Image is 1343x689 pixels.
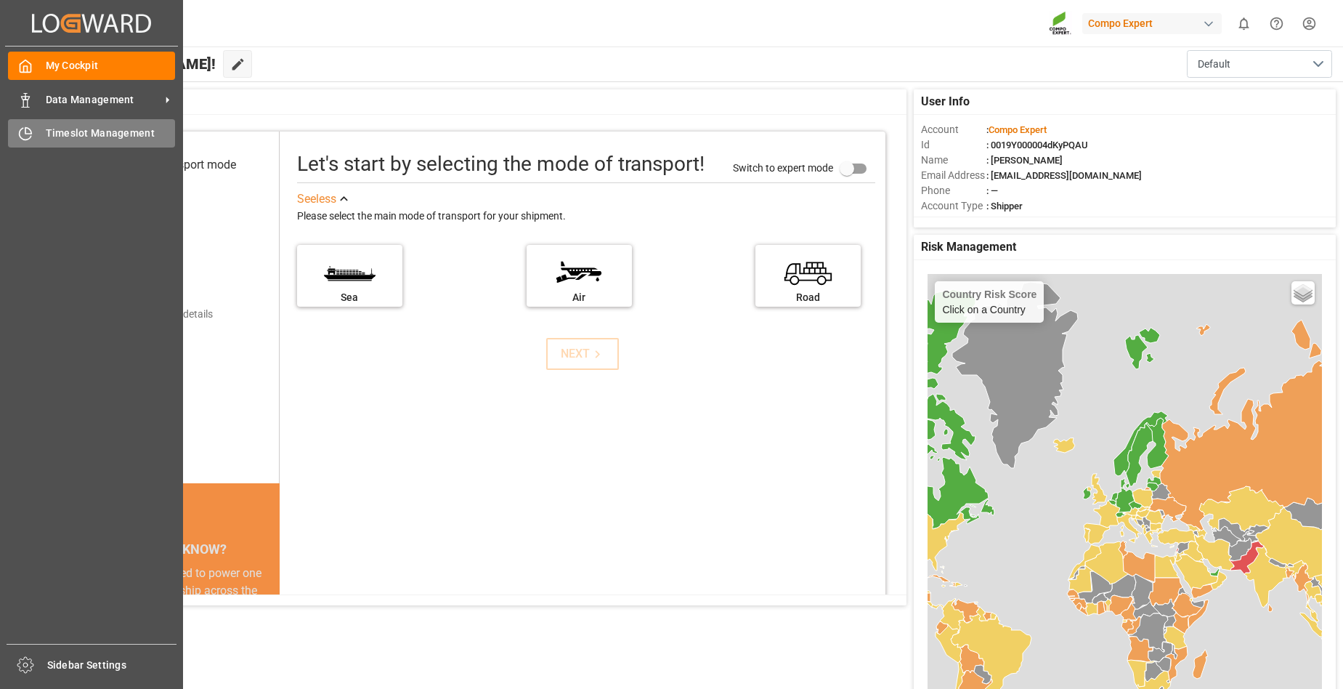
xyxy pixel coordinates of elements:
button: show 0 new notifications [1228,7,1260,40]
span: Sidebar Settings [47,658,177,673]
span: Account [921,122,986,137]
span: Compo Expert [989,124,1047,135]
div: NEXT [561,345,605,363]
div: Please select the main mode of transport for your shipment. [297,208,875,225]
button: Compo Expert [1082,9,1228,37]
span: Data Management [46,92,161,108]
h4: Country Risk Score [942,289,1036,300]
span: : [EMAIL_ADDRESS][DOMAIN_NAME] [986,170,1142,181]
span: : 0019Y000004dKyPQAU [986,140,1088,150]
span: : Shipper [986,201,1023,211]
div: Click on a Country [942,289,1036,315]
span: Timeslot Management [46,126,176,141]
span: Phone [921,183,986,198]
span: : [986,124,1047,135]
img: Screenshot%202023-09-29%20at%2010.02.21.png_1712312052.png [1049,11,1072,36]
span: Switch to expert mode [733,161,833,173]
span: Default [1198,57,1230,72]
span: Risk Management [921,238,1016,256]
a: My Cockpit [8,52,175,80]
div: Road [763,290,853,305]
button: open menu [1187,50,1332,78]
div: Air [534,290,625,305]
div: Compo Expert [1082,13,1222,34]
button: Help Center [1260,7,1293,40]
button: NEXT [546,338,619,370]
span: Email Address [921,168,986,183]
span: My Cockpit [46,58,176,73]
div: See less [297,190,336,208]
div: Select transport mode [123,156,236,174]
a: Timeslot Management [8,119,175,148]
a: Layers [1291,281,1315,305]
span: Id [921,137,986,153]
button: next slide / item [259,565,280,687]
div: Sea [304,290,395,305]
span: : [PERSON_NAME] [986,155,1063,166]
span: Account Type [921,198,986,214]
span: User Info [921,93,970,110]
span: Name [921,153,986,168]
span: : — [986,185,998,196]
div: Let's start by selecting the mode of transport! [297,149,705,180]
